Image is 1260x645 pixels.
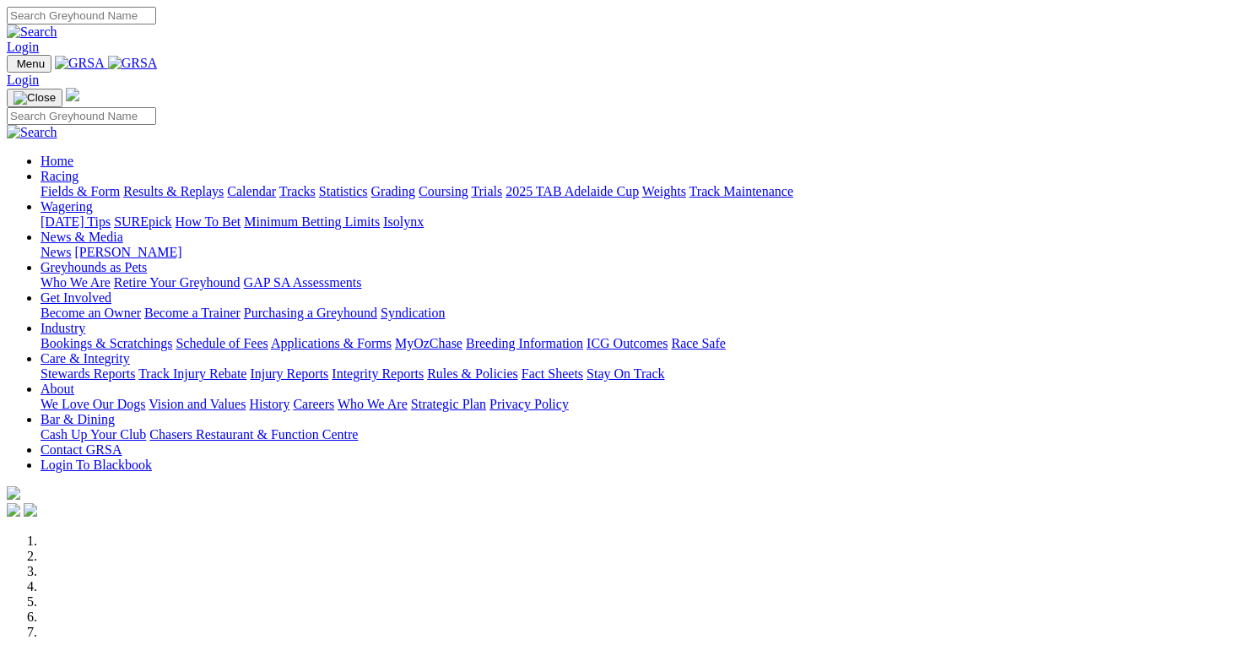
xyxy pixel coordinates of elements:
[279,184,316,198] a: Tracks
[41,184,120,198] a: Fields & Form
[395,336,462,350] a: MyOzChase
[41,321,85,335] a: Industry
[114,275,241,290] a: Retire Your Greyhound
[689,184,793,198] a: Track Maintenance
[7,107,156,125] input: Search
[522,366,583,381] a: Fact Sheets
[176,214,241,229] a: How To Bet
[41,442,122,457] a: Contact GRSA
[41,275,1253,290] div: Greyhounds as Pets
[466,336,583,350] a: Breeding Information
[7,503,20,517] img: facebook.svg
[7,55,51,73] button: Toggle navigation
[41,169,78,183] a: Racing
[411,397,486,411] a: Strategic Plan
[419,184,468,198] a: Coursing
[7,73,39,87] a: Login
[471,184,502,198] a: Trials
[319,184,368,198] a: Statistics
[41,397,1253,412] div: About
[17,57,45,70] span: Menu
[7,486,20,500] img: logo-grsa-white.png
[41,306,1253,321] div: Get Involved
[244,214,380,229] a: Minimum Betting Limits
[176,336,268,350] a: Schedule of Fees
[41,382,74,396] a: About
[338,397,408,411] a: Who We Are
[41,260,147,274] a: Greyhounds as Pets
[587,366,664,381] a: Stay On Track
[383,214,424,229] a: Isolynx
[66,88,79,101] img: logo-grsa-white.png
[41,214,1253,230] div: Wagering
[7,89,62,107] button: Toggle navigation
[332,366,424,381] a: Integrity Reports
[74,245,181,259] a: [PERSON_NAME]
[271,336,392,350] a: Applications & Forms
[506,184,639,198] a: 2025 TAB Adelaide Cup
[41,245,71,259] a: News
[108,56,158,71] img: GRSA
[41,412,115,426] a: Bar & Dining
[41,214,111,229] a: [DATE] Tips
[489,397,569,411] a: Privacy Policy
[41,366,1253,382] div: Care & Integrity
[244,275,362,290] a: GAP SA Assessments
[41,366,135,381] a: Stewards Reports
[250,366,328,381] a: Injury Reports
[149,397,246,411] a: Vision and Values
[41,336,172,350] a: Bookings & Scratchings
[427,366,518,381] a: Rules & Policies
[41,230,123,244] a: News & Media
[642,184,686,198] a: Weights
[138,366,246,381] a: Track Injury Rebate
[7,24,57,40] img: Search
[123,184,224,198] a: Results & Replays
[381,306,445,320] a: Syndication
[41,336,1253,351] div: Industry
[41,245,1253,260] div: News & Media
[371,184,415,198] a: Grading
[227,184,276,198] a: Calendar
[41,427,146,442] a: Cash Up Your Club
[41,397,145,411] a: We Love Our Dogs
[55,56,105,71] img: GRSA
[41,199,93,214] a: Wagering
[41,184,1253,199] div: Racing
[114,214,171,229] a: SUREpick
[144,306,241,320] a: Become a Trainer
[14,91,56,105] img: Close
[7,125,57,140] img: Search
[244,306,377,320] a: Purchasing a Greyhound
[587,336,668,350] a: ICG Outcomes
[41,458,152,472] a: Login To Blackbook
[249,397,289,411] a: History
[293,397,334,411] a: Careers
[41,154,73,168] a: Home
[7,40,39,54] a: Login
[41,306,141,320] a: Become an Owner
[671,336,725,350] a: Race Safe
[41,351,130,366] a: Care & Integrity
[149,427,358,442] a: Chasers Restaurant & Function Centre
[41,290,111,305] a: Get Involved
[24,503,37,517] img: twitter.svg
[41,275,111,290] a: Who We Are
[41,427,1253,442] div: Bar & Dining
[7,7,156,24] input: Search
